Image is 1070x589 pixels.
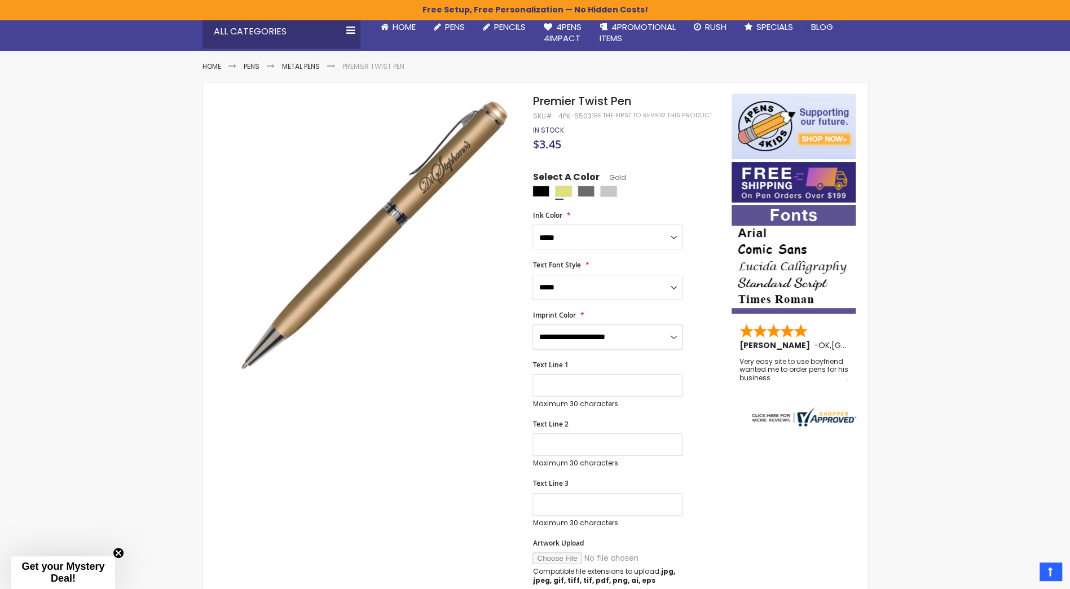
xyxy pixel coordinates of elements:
span: 4Pens 4impact [544,21,582,44]
div: Get your Mystery Deal!Close teaser [11,556,115,589]
a: 4pens.com certificate URL [749,419,856,429]
img: 4pens 4 kids [732,94,856,159]
img: gold-premier-twist-pen-55031_1.jpg [225,93,518,385]
span: Imprint Color [532,310,575,320]
span: Text Line 3 [532,478,568,488]
a: Metal Pens [282,61,320,71]
li: Premier Twist Pen [342,62,404,71]
span: Text Line 2 [532,419,568,429]
span: - , [814,340,914,351]
div: All Categories [202,15,360,49]
span: [GEOGRAPHIC_DATA] [831,340,914,351]
div: Very easy site to use boyfriend wanted me to order pens for his business [739,358,849,382]
div: Silver [600,186,617,197]
span: Select A Color [532,171,599,186]
img: font-personalization-examples [732,205,856,314]
a: Pencils [474,15,535,39]
button: Close teaser [113,547,124,559]
strong: jpg, jpeg, gif, tiff, tif, pdf, png, ai, eps [532,566,675,585]
span: 4PROMOTIONAL ITEMS [600,21,676,44]
p: Maximum 30 characters [532,399,682,408]
span: Specials [756,21,793,33]
img: 4pens.com widget logo [749,407,856,427]
strong: SKU [532,111,553,121]
span: Premier Twist Pen [532,93,631,109]
p: Maximum 30 characters [532,518,682,528]
span: Text Font Style [532,260,580,270]
a: Be the first to review this product [593,111,712,120]
div: Gold [555,186,572,197]
span: Gold [599,173,626,182]
div: Grey [578,186,595,197]
p: Maximum 30 characters [532,459,682,468]
img: Free shipping on orders over $199 [732,162,856,203]
span: Rush [705,21,726,33]
span: [PERSON_NAME] [739,340,814,351]
span: Blog [811,21,833,33]
a: Pens [244,61,259,71]
span: Ink Color [532,210,562,220]
span: Text Line 1 [532,360,568,370]
span: Get your Mystery Deal! [21,561,104,584]
span: OK [818,340,830,351]
a: 4PROMOTIONALITEMS [591,15,685,51]
span: In stock [532,125,563,135]
span: Artwork Upload [532,538,583,548]
a: Specials [736,15,802,39]
span: Pencils [494,21,526,33]
a: Blog [802,15,842,39]
div: 4PK-55031 [558,112,593,121]
p: Compatible file extensions to upload: [532,567,682,585]
div: Availability [532,126,563,135]
a: Home [372,15,425,39]
span: Pens [445,21,465,33]
a: Rush [685,15,736,39]
div: Black [532,186,549,197]
a: 4Pens4impact [535,15,591,51]
span: Home [393,21,416,33]
span: $3.45 [532,137,561,152]
a: Home [202,61,221,71]
a: Pens [425,15,474,39]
